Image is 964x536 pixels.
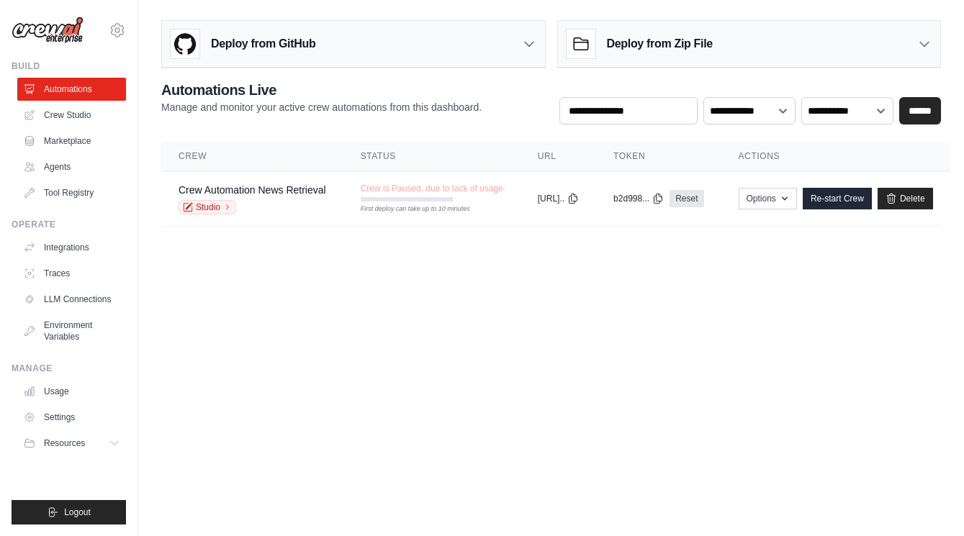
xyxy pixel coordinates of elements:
button: Options [739,188,797,209]
a: Crew Studio [17,104,126,127]
th: Actions [721,142,950,171]
button: b2d998... [613,193,664,204]
button: Resources [17,432,126,455]
a: Usage [17,380,126,403]
a: LLM Connections [17,288,126,311]
a: Tool Registry [17,181,126,204]
th: URL [521,142,596,171]
th: Token [596,142,721,171]
a: Crew Automation News Retrieval [179,184,326,196]
th: Status [343,142,521,171]
img: Logo [12,17,84,44]
a: Environment Variables [17,314,126,348]
img: GitHub Logo [171,29,199,58]
span: Resources [44,437,85,449]
a: Marketplace [17,130,126,153]
div: Build [12,60,126,72]
th: Crew [161,142,343,171]
span: Logout [64,507,91,518]
span: Crew is Paused, due to lack of usage [361,183,503,194]
h3: Deploy from Zip File [607,35,713,53]
h3: Deploy from GitHub [211,35,315,53]
h2: Automations Live [161,80,482,100]
p: Manage and monitor your active crew automations from this dashboard. [161,100,482,114]
a: Reset [670,190,703,207]
a: Traces [17,262,126,285]
a: Re-start Crew [803,188,872,209]
a: Delete [878,188,933,209]
button: Logout [12,500,126,524]
div: Operate [12,219,126,230]
div: First deploy can take up to 10 minutes [361,204,453,214]
a: Agents [17,155,126,178]
a: Studio [179,200,236,214]
a: Automations [17,78,126,101]
div: Manage [12,363,126,374]
a: Integrations [17,236,126,259]
a: Settings [17,406,126,429]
